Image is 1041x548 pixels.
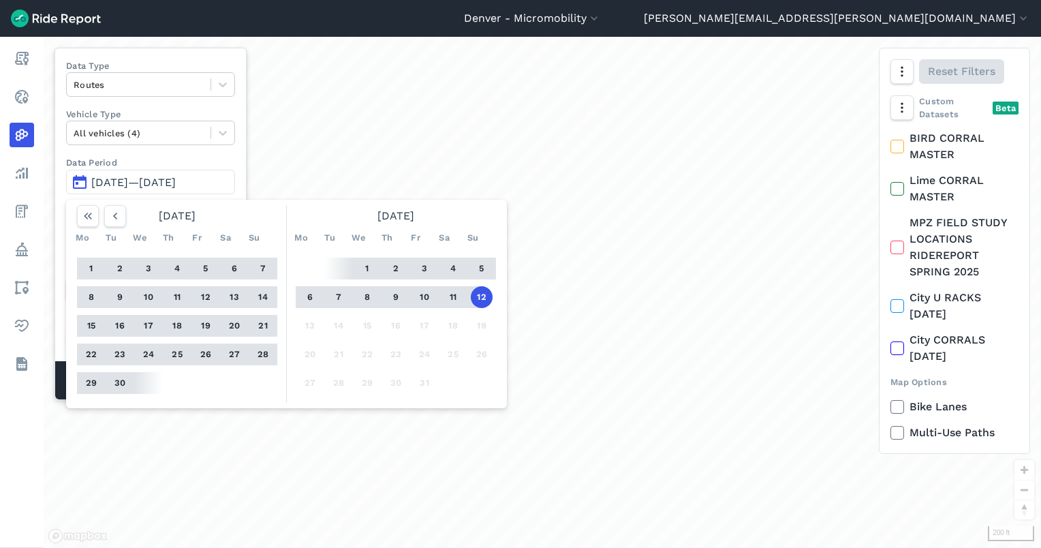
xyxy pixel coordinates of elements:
button: 29 [80,372,102,394]
label: BIRD CORRAL MASTER [890,130,1019,163]
div: Mo [290,227,312,249]
button: 24 [414,344,435,365]
button: 29 [356,372,378,394]
button: 11 [442,286,464,308]
button: 25 [442,344,464,365]
label: MPZ FIELD STUDY LOCATIONS RIDEREPORT SPRING 2025 [890,215,1019,280]
button: Denver - Micromobility [464,10,601,27]
button: 10 [138,286,159,308]
div: Th [157,227,179,249]
button: Reset Filters [919,59,1004,84]
a: Analyze [10,161,34,185]
button: [DATE]—[DATE] [66,170,235,194]
button: 14 [328,315,349,337]
img: Ride Report [11,10,101,27]
label: Data Period [66,156,235,169]
button: 9 [109,286,131,308]
div: Fr [405,227,426,249]
button: 7 [252,258,274,279]
div: [DATE] [290,205,501,227]
button: 17 [138,315,159,337]
button: 12 [195,286,217,308]
button: 8 [356,286,378,308]
button: 13 [223,286,245,308]
button: 18 [166,315,188,337]
button: 15 [356,315,378,337]
button: 23 [385,344,407,365]
div: Su [243,227,265,249]
a: Report [10,46,34,71]
button: 6 [299,286,321,308]
button: 31 [414,372,435,394]
button: 30 [385,372,407,394]
button: 2 [109,258,131,279]
button: 24 [138,344,159,365]
button: [PERSON_NAME][EMAIL_ADDRESS][PERSON_NAME][DOMAIN_NAME] [644,10,1030,27]
div: Export [890,452,1019,465]
a: Policy [10,237,34,262]
label: City U RACKS [DATE] [890,290,1019,322]
div: Mo [72,227,93,249]
div: Th [376,227,398,249]
div: Matched Trips [55,361,246,399]
button: 7 [328,286,349,308]
button: 22 [80,344,102,365]
button: 2 [385,258,407,279]
label: City CORRALS [DATE] [890,332,1019,365]
label: Data Type [66,59,235,72]
div: We [347,227,369,249]
a: Areas [10,275,34,300]
button: 21 [328,344,349,365]
button: 20 [223,315,245,337]
div: Custom Datasets [890,95,1019,121]
button: 13 [299,315,321,337]
button: 14 [252,286,274,308]
div: Su [462,227,484,249]
span: Reset Filters [928,63,995,80]
div: Fr [186,227,208,249]
label: Vehicle Type [66,108,235,121]
button: 20 [299,344,321,365]
button: 18 [442,315,464,337]
div: Sa [215,227,236,249]
div: Tu [319,227,341,249]
button: 15 [80,315,102,337]
span: [DATE]—[DATE] [91,176,176,189]
div: Map Options [890,376,1019,389]
button: 22 [356,344,378,365]
button: 28 [252,344,274,365]
a: Datasets [10,352,34,376]
button: 19 [195,315,217,337]
button: 6 [223,258,245,279]
button: 9 [385,286,407,308]
button: 16 [385,315,407,337]
button: 26 [471,344,493,365]
button: 21 [252,315,274,337]
button: 1 [356,258,378,279]
button: 17 [414,315,435,337]
label: Multi-Use Paths [890,425,1019,441]
button: 4 [442,258,464,279]
button: 28 [328,372,349,394]
button: 5 [471,258,493,279]
div: loading [44,37,1041,548]
button: 3 [414,258,435,279]
div: Sa [433,227,455,249]
button: 26 [195,344,217,365]
button: 8 [80,286,102,308]
button: 11 [166,286,188,308]
label: Lime CORRAL MASTER [890,172,1019,205]
div: Beta [993,102,1019,115]
button: 19 [471,315,493,337]
button: 5 [195,258,217,279]
a: Fees [10,199,34,224]
button: 1 [80,258,102,279]
button: 4 [166,258,188,279]
div: We [129,227,151,249]
label: Bike Lanes [890,399,1019,415]
a: Realtime [10,85,34,109]
a: Heatmaps [10,123,34,147]
button: 25 [166,344,188,365]
button: 3 [138,258,159,279]
button: 16 [109,315,131,337]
